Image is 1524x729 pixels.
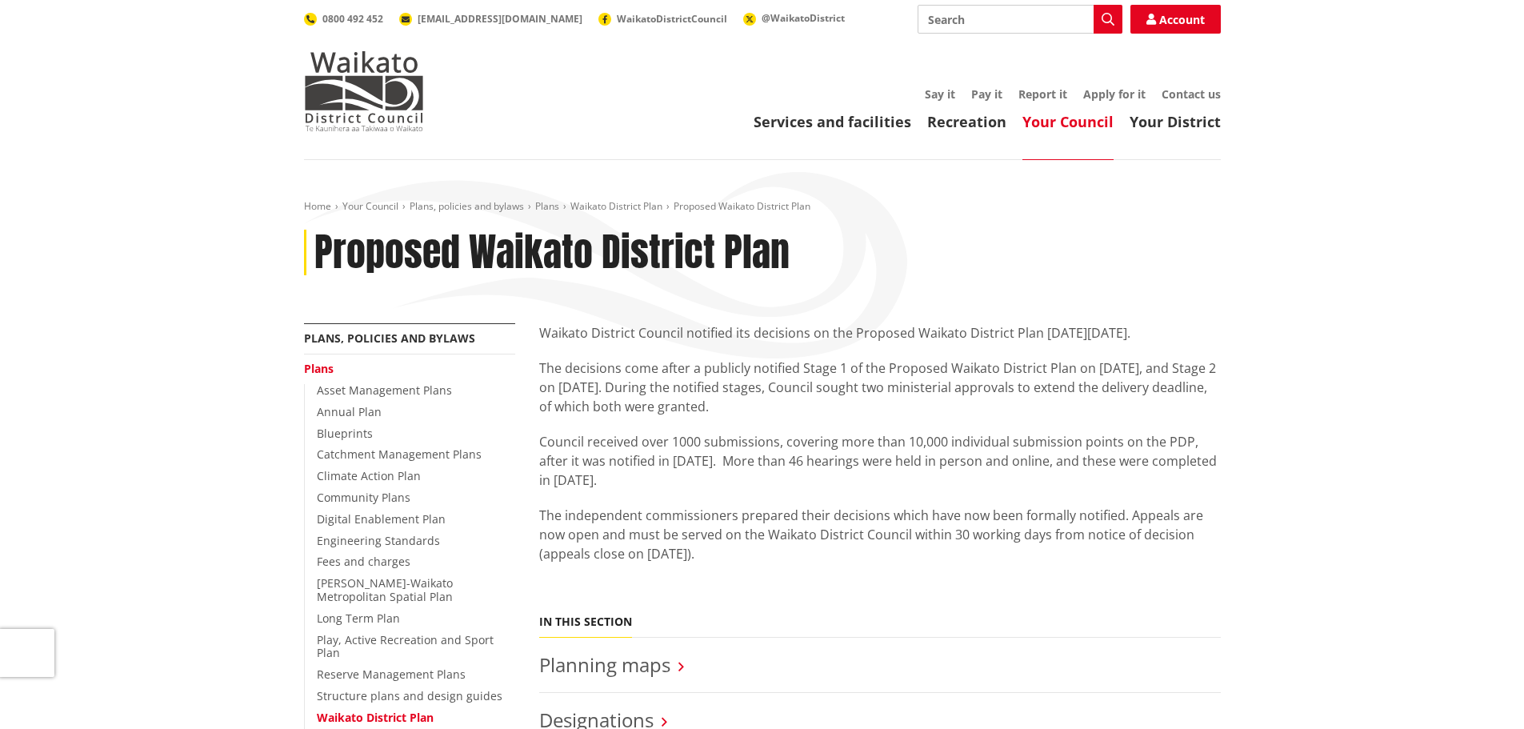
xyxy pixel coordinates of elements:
a: Recreation [927,112,1006,131]
a: Plans, policies and bylaws [304,330,475,346]
a: Your Council [342,199,398,213]
a: Plans [535,199,559,213]
a: Report it [1018,86,1067,102]
a: Annual Plan [317,404,382,419]
a: Waikato District Plan [317,710,434,725]
a: Apply for it [1083,86,1146,102]
a: Your Council [1022,112,1114,131]
a: Play, Active Recreation and Sport Plan [317,632,494,661]
span: [EMAIL_ADDRESS][DOMAIN_NAME] [418,12,582,26]
a: [PERSON_NAME]-Waikato Metropolitan Spatial Plan [317,575,453,604]
a: Engineering Standards [317,533,440,548]
a: @WaikatoDistrict [743,11,845,25]
a: Community Plans [317,490,410,505]
span: @WaikatoDistrict [762,11,845,25]
a: Waikato District Plan [570,199,662,213]
a: Fees and charges [317,554,410,569]
a: Asset Management Plans [317,383,452,398]
a: Digital Enablement Plan [317,511,446,527]
a: Plans, policies and bylaws [410,199,524,213]
span: Proposed Waikato District Plan [674,199,810,213]
input: Search input [918,5,1122,34]
span: 0800 492 452 [322,12,383,26]
a: Catchment Management Plans [317,447,482,462]
a: Planning maps [539,651,670,678]
a: Long Term Plan [317,611,400,626]
a: Say it [925,86,955,102]
a: Account [1130,5,1221,34]
a: Climate Action Plan [317,468,421,483]
a: Structure plans and design guides [317,688,502,703]
a: WaikatoDistrictCouncil [598,12,727,26]
p: The decisions come after a publicly notified Stage 1 of the Proposed Waikato District Plan on [DA... [539,358,1221,416]
p: Council received over 1000 submissions, covering more than 10,000 individual submission points on... [539,432,1221,490]
h5: In this section [539,615,632,629]
a: Contact us [1162,86,1221,102]
p: The independent commissioners prepared their decisions which have now been formally notified. App... [539,506,1221,563]
h1: Proposed Waikato District Plan [314,230,790,276]
p: Waikato District Council notified its decisions on the Proposed Waikato District Plan [DATE][DATE]. [539,323,1221,342]
a: Plans [304,361,334,376]
a: [EMAIL_ADDRESS][DOMAIN_NAME] [399,12,582,26]
a: 0800 492 452 [304,12,383,26]
a: Services and facilities [754,112,911,131]
a: Blueprints [317,426,373,441]
a: Home [304,199,331,213]
a: Your District [1130,112,1221,131]
a: Pay it [971,86,1002,102]
img: Waikato District Council - Te Kaunihera aa Takiwaa o Waikato [304,51,424,131]
nav: breadcrumb [304,200,1221,214]
a: Reserve Management Plans [317,667,466,682]
span: WaikatoDistrictCouncil [617,12,727,26]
